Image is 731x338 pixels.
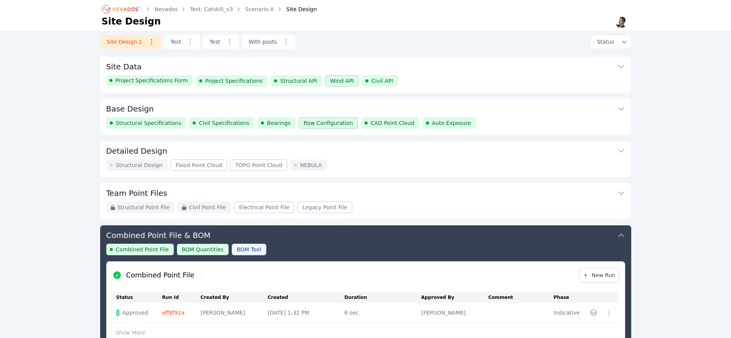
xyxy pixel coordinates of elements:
div: Detailed DesignStructural DesignFlood Point CloudTOPO Point CloudNEBULA [100,141,631,177]
td: [DATE] 1:32 PM [268,303,345,323]
th: Phase [554,292,586,303]
nav: Breadcrumb [102,3,317,15]
img: Alex Kushner [615,16,627,28]
span: Structural Specifications [116,119,182,127]
div: Indicative [554,309,582,317]
h1: Site Design [102,15,161,28]
th: Run Id [162,292,201,303]
h3: Detailed Design [106,146,167,156]
th: Comment [488,292,554,303]
span: Flood Point Cloud [176,161,223,169]
a: New Run [579,268,619,282]
span: Structural API [280,77,317,85]
button: Combined Point File & BOM [106,225,625,244]
span: BOM Tool [237,246,261,253]
th: Created [268,292,345,303]
a: Scenario A [245,5,274,13]
h2: Combined Point File [126,270,195,281]
span: NEBULA [300,161,322,169]
span: Structural Point File [117,203,170,211]
span: Project Specifications [205,77,263,85]
span: Electrical Point File [239,203,289,211]
div: Base DesignStructural SpecificationsCivil SpecificationsBearingsRow ConfigurationCAD Point CloudA... [100,99,631,135]
th: Duration [345,292,421,303]
span: Bearings [267,119,291,127]
span: New Run [582,271,615,279]
a: eff8f91a [162,310,185,316]
td: [PERSON_NAME] [421,303,488,323]
span: Civil Point File [189,203,226,211]
span: BOM Quantities [182,246,224,253]
span: Project Specifications Form [116,77,188,84]
div: 6 sec [345,309,417,317]
span: Auto Exposure [432,119,471,127]
span: Approved [122,309,148,317]
div: Site Design [276,5,317,13]
span: Status [594,38,614,46]
a: Test [164,35,200,49]
th: Approved By [421,292,488,303]
span: CAD Point Cloud [371,119,414,127]
span: Combined Point File [116,246,169,253]
button: Site Data [106,57,625,75]
div: Team Point FilesStructural Point FileCivil Point FileElectrical Point FileLegacy Point File [100,183,631,219]
span: Wind API [330,77,354,85]
span: Row Configuration [304,119,353,127]
a: Site Design 1 [100,35,161,49]
span: Legacy Point File [302,203,347,211]
span: Structural Design [116,161,163,169]
h3: Base Design [106,103,154,114]
button: Team Point Files [106,183,625,202]
span: TOPO Point Cloud [235,161,282,169]
button: Base Design [106,99,625,117]
th: Status [112,292,162,303]
h3: Combined Point File & BOM [106,230,211,241]
span: Civil API [371,77,393,85]
a: Test [203,35,239,49]
button: Status [591,35,631,49]
div: Site DataProject Specifications FormProject SpecificationsStructural APIWind APICivil API [100,57,631,93]
button: Detailed Design [106,141,625,159]
span: Civil Specifications [199,119,249,127]
th: Created By [201,292,268,303]
a: Nevados [155,5,178,13]
a: Test: Catskill_v3 [190,5,233,13]
h3: Team Point Files [106,188,167,199]
td: [PERSON_NAME] [201,303,268,323]
h3: Site Data [106,61,142,72]
a: With posts [242,35,296,49]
